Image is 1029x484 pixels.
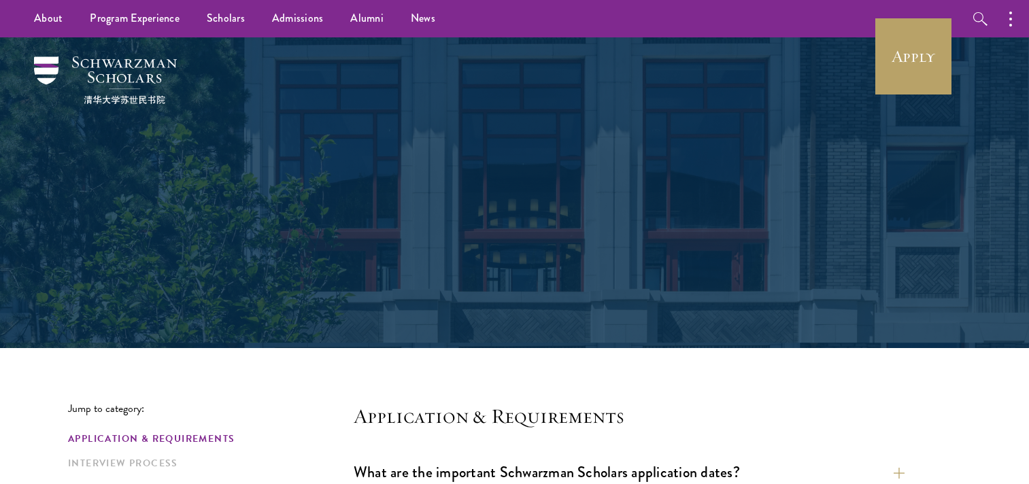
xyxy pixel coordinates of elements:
img: Schwarzman Scholars [34,56,177,104]
a: Application & Requirements [68,432,345,446]
h4: Application & Requirements [354,402,905,430]
p: Jump to category: [68,402,354,415]
a: Apply [875,18,951,94]
a: Interview Process [68,456,345,470]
